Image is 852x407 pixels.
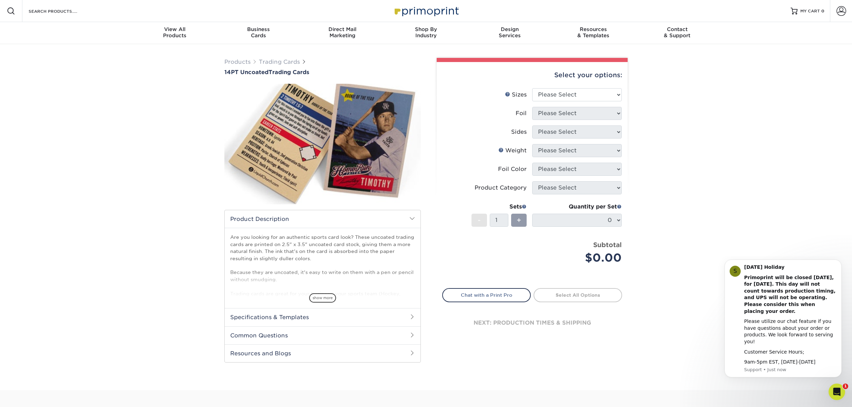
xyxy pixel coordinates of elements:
[635,26,719,39] div: & Support
[471,203,527,211] div: Sets
[224,69,268,75] span: 14PT Uncoated
[301,26,384,39] div: Marketing
[442,62,622,88] div: Select your options:
[224,69,421,75] h1: Trading Cards
[224,76,421,212] img: 14PT Uncoated 01
[442,288,531,302] a: Chat with a Print Pro
[551,22,635,44] a: Resources& Templates
[225,326,420,344] h2: Common Questions
[468,26,551,32] span: Design
[2,386,59,405] iframe: Google Customer Reviews
[821,9,824,13] span: 0
[384,22,468,44] a: Shop ByIndustry
[534,288,622,302] a: Select All Options
[133,26,217,32] span: View All
[28,7,95,15] input: SEARCH PRODUCTS.....
[309,293,336,303] span: show more
[133,22,217,44] a: View AllProducts
[800,8,820,14] span: MY CART
[635,22,719,44] a: Contact& Support
[498,146,527,155] div: Weight
[224,69,421,75] a: 14PT UncoatedTrading Cards
[468,26,551,39] div: Services
[551,26,635,32] span: Resources
[217,26,301,32] span: Business
[511,128,527,136] div: Sides
[843,384,848,389] span: 1
[505,91,527,99] div: Sizes
[442,302,622,344] div: next: production times & shipping
[516,109,527,118] div: Foil
[517,215,521,225] span: +
[593,241,622,248] strong: Subtotal
[225,308,420,326] h2: Specifications & Templates
[259,59,300,65] a: Trading Cards
[392,3,460,18] img: Primoprint
[537,250,622,266] div: $0.00
[468,22,551,44] a: DesignServices
[301,26,384,32] span: Direct Mail
[551,26,635,39] div: & Templates
[225,210,420,228] h2: Product Description
[133,26,217,39] div: Products
[224,59,251,65] a: Products
[217,26,301,39] div: Cards
[384,26,468,32] span: Shop By
[498,165,527,173] div: Foil Color
[230,234,415,311] p: Are you looking for an authentic sports card look? These uncoated trading cards are printed on 2....
[635,26,719,32] span: Contact
[301,22,384,44] a: Direct MailMarketing
[478,215,481,225] span: -
[475,184,527,192] div: Product Category
[217,22,301,44] a: BusinessCards
[829,384,845,400] iframe: Intercom live chat
[532,203,622,211] div: Quantity per Set
[225,344,420,362] h2: Resources and Blogs
[384,26,468,39] div: Industry
[714,256,852,388] iframe: Intercom notifications message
